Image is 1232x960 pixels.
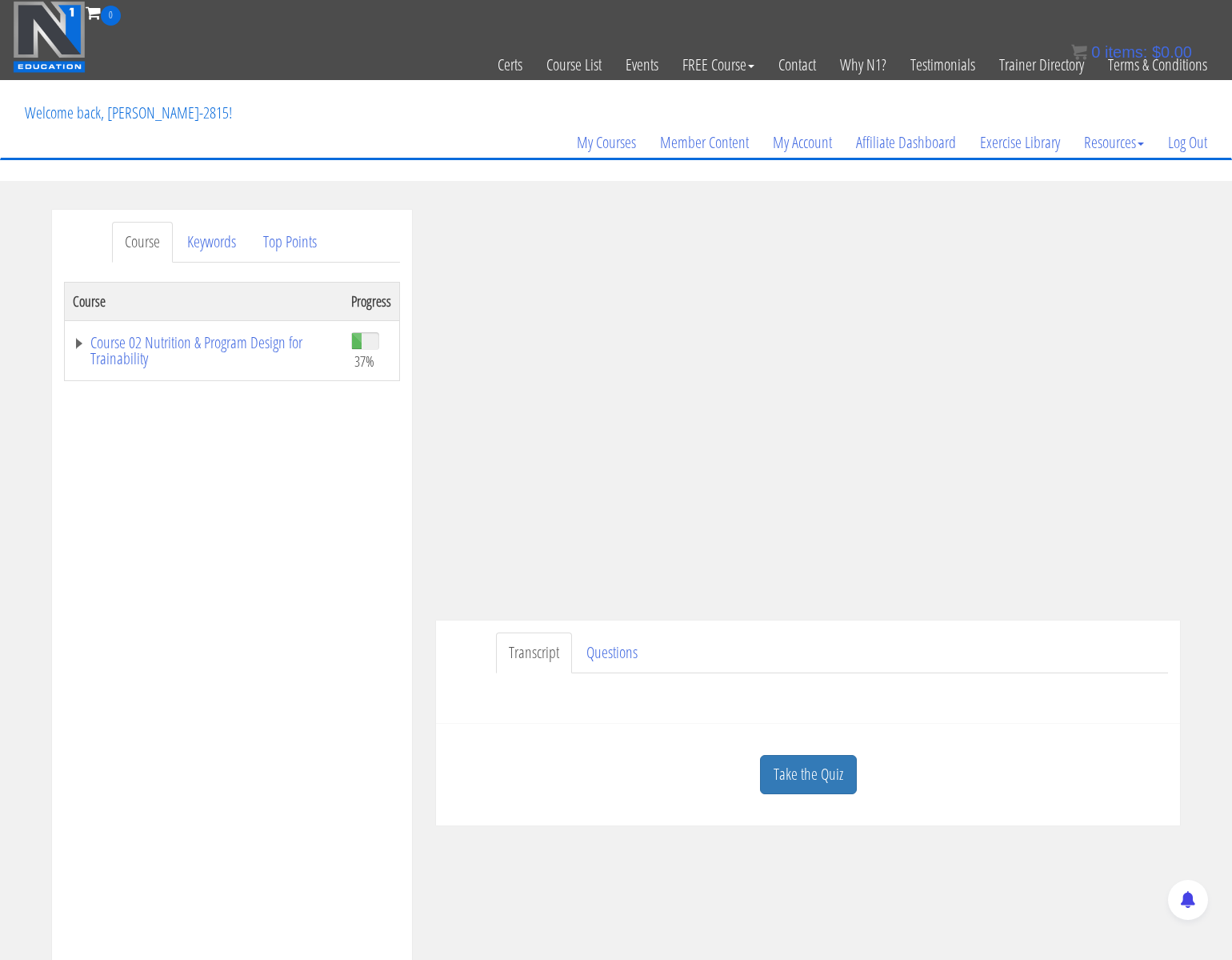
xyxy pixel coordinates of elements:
bdi: 0.00 [1152,43,1192,61]
a: Top Points [250,222,330,263]
span: $ [1152,43,1161,61]
a: Why N1? [828,26,898,104]
a: Trainer Directory [987,26,1096,104]
a: Course [112,222,173,263]
a: FREE Course [670,26,766,104]
a: Log Out [1156,104,1219,181]
p: Welcome back, [PERSON_NAME]-2815! [13,81,244,145]
a: 0 items: $0.00 [1071,43,1192,61]
a: 0 [86,2,121,23]
a: Course List [534,26,614,104]
th: Progress [343,282,400,320]
a: Terms & Conditions [1096,26,1219,104]
span: 37% [354,352,374,370]
a: My Courses [565,104,648,181]
a: Keywords [174,222,249,263]
a: Exercise Library [968,104,1072,181]
a: Resources [1072,104,1156,181]
a: Course 02 Nutrition & Program Design for Trainability [73,335,335,367]
a: Certs [486,26,534,104]
span: items: [1105,43,1147,61]
a: Testimonials [898,26,987,104]
a: Take the Quiz [760,755,857,794]
a: Transcript [496,633,572,673]
img: n1-education [13,1,86,73]
th: Course [65,282,344,320]
a: Events [614,26,670,104]
a: Affiliate Dashboard [844,104,968,181]
a: My Account [761,104,844,181]
span: 0 [1091,43,1100,61]
img: icon11.png [1071,44,1087,60]
a: Member Content [648,104,761,181]
span: 0 [101,6,121,26]
a: Contact [766,26,828,104]
a: Questions [574,633,650,673]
